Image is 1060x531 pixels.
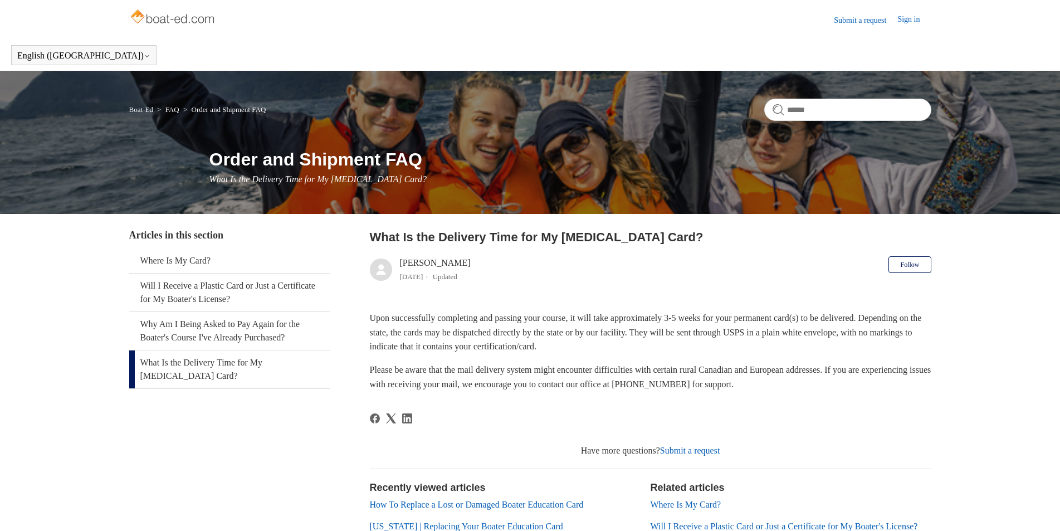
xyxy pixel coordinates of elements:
h2: What Is the Delivery Time for My Boating Card? [370,228,931,246]
p: Please be aware that the mail delivery system might encounter difficulties with certain rural Can... [370,363,931,391]
li: Updated [433,272,457,281]
input: Search [764,99,931,121]
button: Follow Article [888,256,931,273]
div: Have more questions? [370,444,931,457]
a: Will I Receive a Plastic Card or Just a Certificate for My Boater's License? [651,522,918,531]
div: Chat Support [988,494,1052,523]
a: X Corp [386,413,396,423]
a: Submit a request [834,14,897,26]
a: What Is the Delivery Time for My [MEDICAL_DATA] Card? [129,350,330,388]
time: 05/09/2024, 14:28 [400,272,423,281]
svg: Share this page on Facebook [370,413,380,423]
svg: Share this page on X Corp [386,413,396,423]
a: How To Replace a Lost or Damaged Boater Education Card [370,500,584,509]
span: What Is the Delivery Time for My [MEDICAL_DATA] Card? [209,174,427,184]
a: [US_STATE] | Replacing Your Boater Education Card [370,522,563,531]
h2: Recently viewed articles [370,480,639,495]
a: Order and Shipment FAQ [192,105,266,114]
li: FAQ [155,105,181,114]
p: Upon successfully completing and passing your course, it will take approximately 3-5 weeks for yo... [370,311,931,354]
a: FAQ [165,105,179,114]
svg: Share this page on LinkedIn [402,413,412,423]
span: Articles in this section [129,230,223,241]
img: Boat-Ed Help Center home page [129,7,218,29]
a: Where Is My Card? [129,249,330,273]
button: English ([GEOGRAPHIC_DATA]) [17,51,150,61]
a: Submit a request [660,446,720,455]
h2: Related articles [651,480,931,495]
a: Where Is My Card? [651,500,721,509]
li: Boat-Ed [129,105,155,114]
a: Will I Receive a Plastic Card or Just a Certificate for My Boater's License? [129,274,330,311]
a: LinkedIn [402,413,412,423]
a: Boat-Ed [129,105,153,114]
a: Why Am I Being Asked to Pay Again for the Boater's Course I've Already Purchased? [129,312,330,350]
div: [PERSON_NAME] [400,256,471,283]
a: Facebook [370,413,380,423]
a: Sign in [897,13,931,27]
h1: Order and Shipment FAQ [209,146,931,173]
li: Order and Shipment FAQ [181,105,266,114]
